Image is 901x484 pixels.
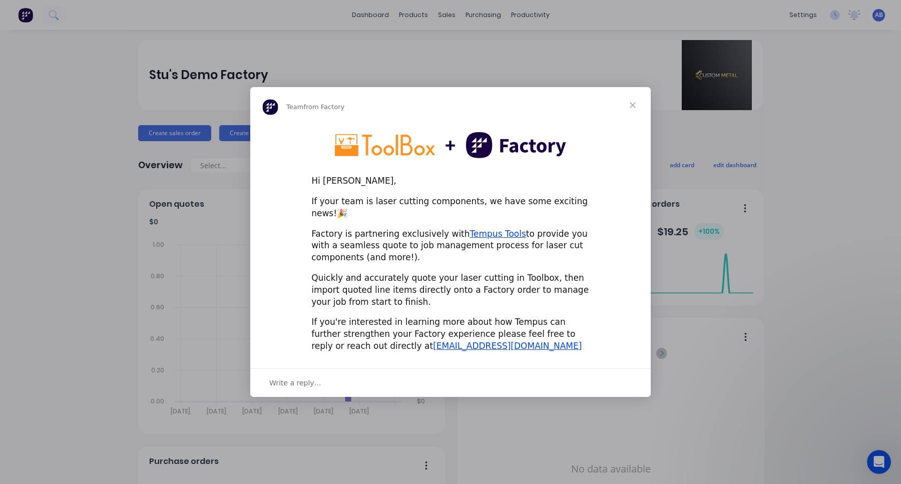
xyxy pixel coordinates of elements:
div: Open conversation and reply [250,368,651,397]
a: Tempus Tools [470,229,526,239]
span: from Factory [303,103,344,111]
a: [EMAIL_ADDRESS][DOMAIN_NAME] [433,341,582,351]
span: Write a reply… [269,376,321,389]
img: Profile image for Team [262,99,278,115]
span: Close [615,87,651,123]
div: Hi [PERSON_NAME], [311,175,590,187]
div: If your team is laser cutting components, we have some exciting news!🎉 [311,196,590,220]
div: If you're interested in learning more about how Tempus can further strengthen your Factory experi... [311,316,590,352]
div: Factory is partnering exclusively with to provide you with a seamless quote to job management pro... [311,228,590,264]
div: Quickly and accurately quote your laser cutting in Toolbox, then import quoted line items directl... [311,272,590,308]
span: Team [286,103,303,111]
